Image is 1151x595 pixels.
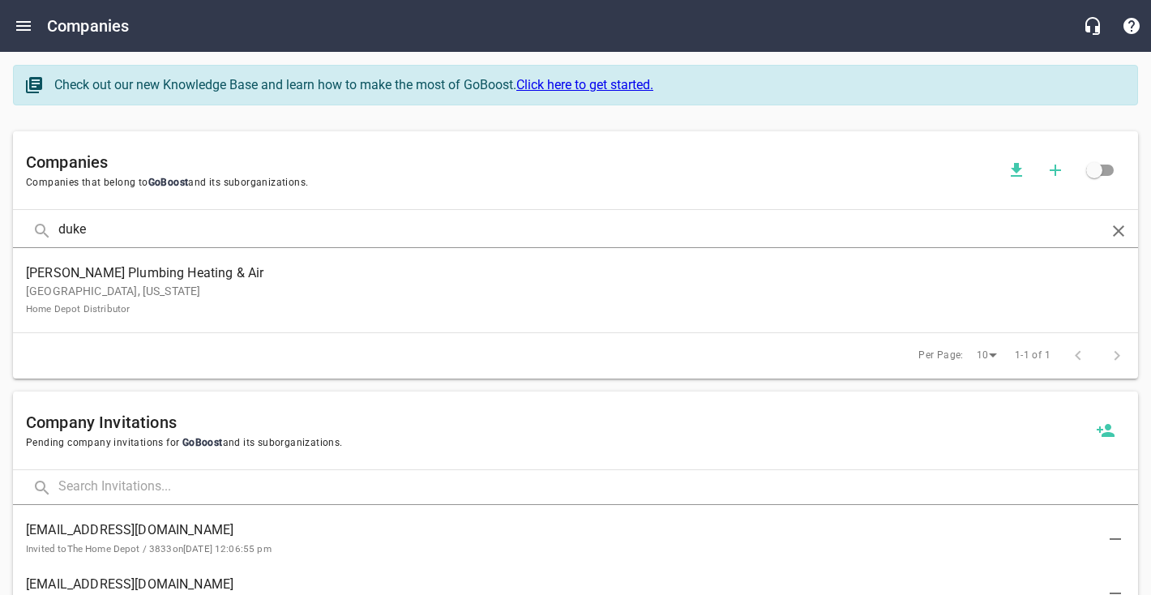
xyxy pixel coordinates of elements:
[1015,348,1050,364] span: 1-1 of 1
[1073,6,1112,45] button: Live Chat
[179,437,222,448] span: GoBoost
[13,255,1138,326] a: [PERSON_NAME] Plumbing Heating & Air[GEOGRAPHIC_DATA], [US_STATE]Home Depot Distributor
[26,303,130,315] small: Home Depot Distributor
[26,175,997,191] span: Companies that belong to and its suborganizations.
[58,470,1138,505] input: Search Invitations...
[1036,151,1075,190] button: Add a new company
[58,213,1093,248] input: Search Companies...
[26,283,1099,317] p: [GEOGRAPHIC_DATA], [US_STATE]
[918,348,964,364] span: Per Page:
[26,409,1086,435] h6: Company Invitations
[26,575,1099,594] span: [EMAIL_ADDRESS][DOMAIN_NAME]
[26,435,1086,452] span: Pending company invitations for and its suborganizations.
[1096,520,1135,559] button: Delete Invitation
[4,6,43,45] button: Open drawer
[148,177,189,188] span: GoBoost
[1086,411,1125,450] button: Invite a new company
[1112,6,1151,45] button: Support Portal
[997,151,1036,190] button: Download companies
[516,77,653,92] a: Click here to get started.
[47,13,129,39] h6: Companies
[26,520,1099,540] span: [EMAIL_ADDRESS][DOMAIN_NAME]
[26,543,272,554] small: Invited to The Home Depot / 3833 on [DATE] 12:06:55 pm
[1075,151,1114,190] span: Click to view all companies
[970,345,1003,366] div: 10
[26,149,997,175] h6: Companies
[26,263,1099,283] span: [PERSON_NAME] Plumbing Heating & Air
[54,75,1121,95] div: Check out our new Knowledge Base and learn how to make the most of GoBoost.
